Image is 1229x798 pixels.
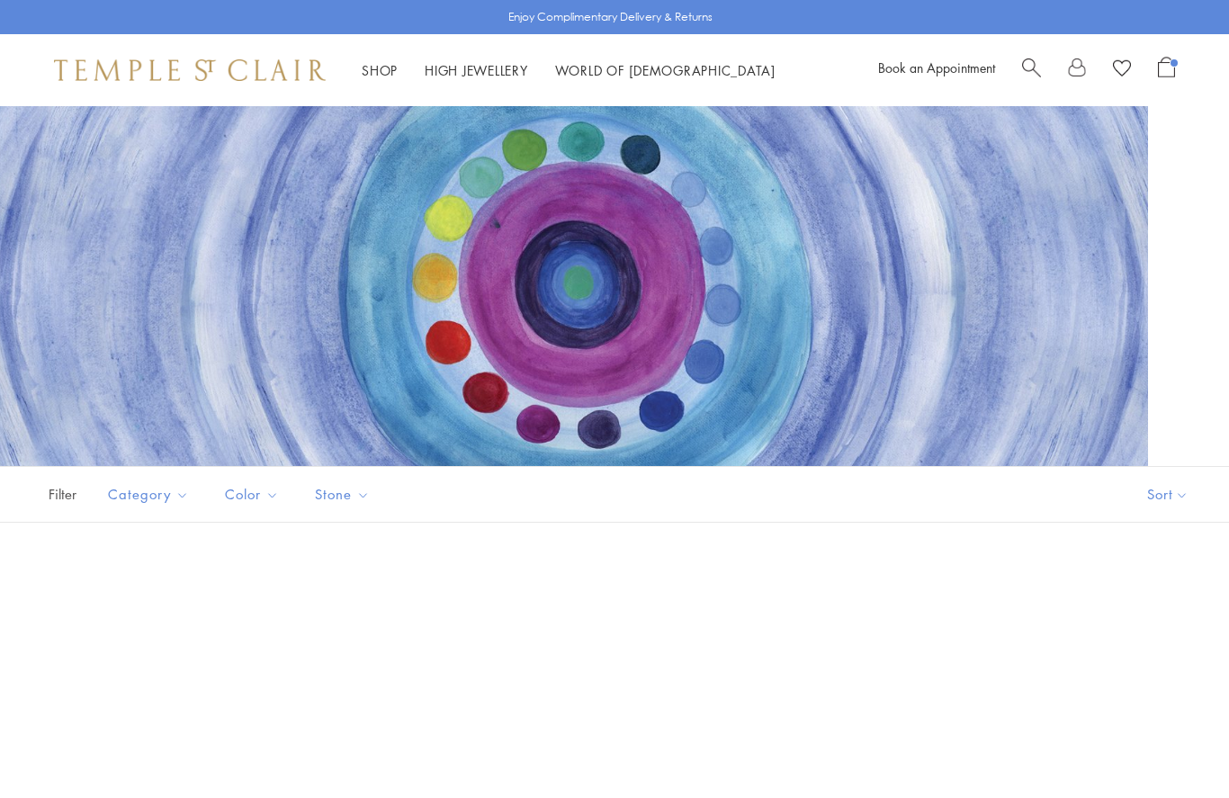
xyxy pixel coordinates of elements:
a: Open Shopping Bag [1158,57,1175,84]
nav: Main navigation [362,59,776,82]
img: Temple St. Clair [54,59,326,81]
span: Category [99,483,202,506]
a: View Wishlist [1113,57,1131,84]
a: Book an Appointment [878,58,995,76]
p: Enjoy Complimentary Delivery & Returns [508,8,713,26]
span: Stone [306,483,383,506]
a: World of [DEMOGRAPHIC_DATA]World of [DEMOGRAPHIC_DATA] [555,61,776,79]
button: Color [211,474,292,515]
button: Category [94,474,202,515]
button: Stone [301,474,383,515]
button: Show sort by [1107,467,1229,522]
span: Color [216,483,292,506]
a: ShopShop [362,61,398,79]
a: High JewelleryHigh Jewellery [425,61,528,79]
a: Search [1022,57,1041,84]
